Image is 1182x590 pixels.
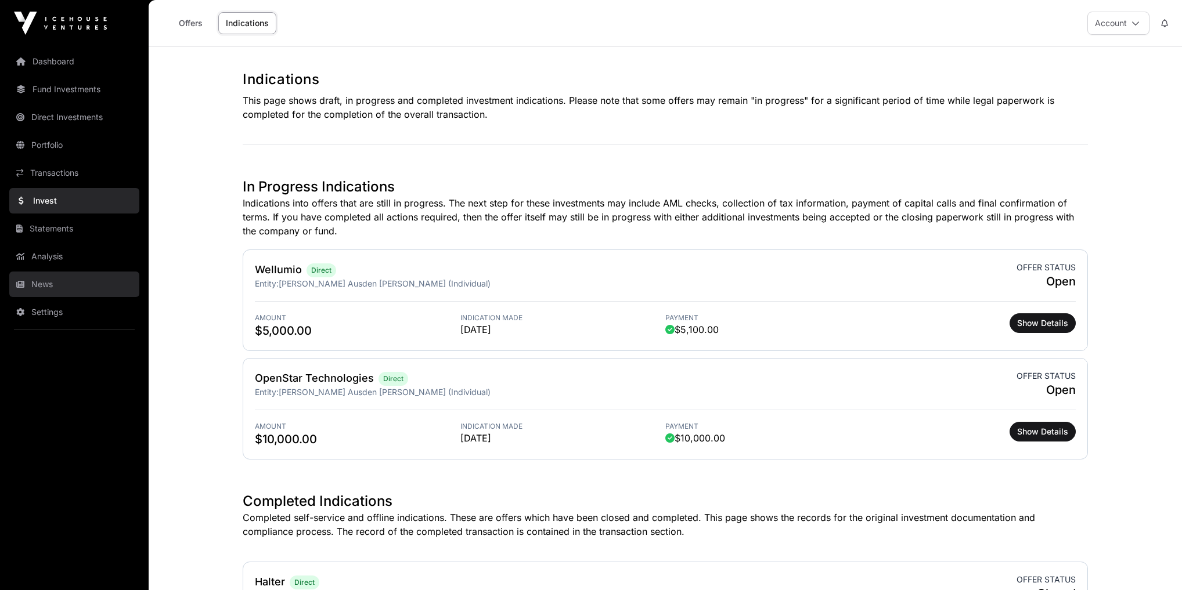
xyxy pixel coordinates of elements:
[9,104,139,130] a: Direct Investments
[255,422,460,431] span: Amount
[243,93,1088,121] p: This page shows draft, in progress and completed investment indications. Please note that some of...
[1017,382,1076,398] span: Open
[1017,574,1076,585] span: Offer status
[9,132,139,158] a: Portfolio
[460,431,666,445] span: [DATE]
[255,387,279,397] span: Entity:
[9,160,139,186] a: Transactions
[255,278,279,288] span: Entity:
[14,12,107,35] img: Icehouse Ventures Logo
[279,278,491,288] span: [PERSON_NAME] Ausden [PERSON_NAME] (Individual)
[243,511,1088,538] p: Completed self-service and offline indications. These are offers which have been closed and compl...
[255,431,460,447] span: $10,000.00
[255,574,285,590] h2: Halter
[218,12,276,34] a: Indications
[243,70,1088,89] h1: Indications
[255,323,460,339] span: $5,000.00
[9,216,139,241] a: Statements
[279,387,491,397] span: [PERSON_NAME] Ausden [PERSON_NAME] (Individual)
[243,178,1088,196] h1: In Progress Indications
[1087,12,1149,35] button: Account
[460,313,666,323] span: Indication Made
[665,431,725,445] span: $10,000.00
[665,313,871,323] span: Payment
[460,422,666,431] span: Indication Made
[9,188,139,213] a: Invest
[1017,317,1068,329] span: Show Details
[255,372,374,384] a: OpenStar Technologies
[243,196,1088,238] p: Indications into offers that are still in progress. The next step for these investments may inclu...
[9,272,139,297] a: News
[460,323,666,336] span: [DATE]
[9,77,139,102] a: Fund Investments
[9,49,139,74] a: Dashboard
[9,299,139,325] a: Settings
[1124,534,1182,590] iframe: Chat Widget
[665,323,719,336] span: $5,100.00
[1017,370,1076,382] span: Offer status
[255,263,302,276] a: Wellumio
[243,492,1088,511] h1: Completed Indications
[665,422,871,431] span: Payment
[1010,313,1076,333] button: Show Details
[1010,422,1076,441] button: Show Details
[255,313,460,323] span: Amount
[1017,273,1076,289] span: Open
[1017,262,1076,273] span: Offer status
[9,244,139,269] a: Analysis
[1017,426,1068,437] span: Show Details
[294,578,315,587] span: Direct
[383,374,403,383] span: Direct
[311,266,331,275] span: Direct
[167,12,214,34] a: Offers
